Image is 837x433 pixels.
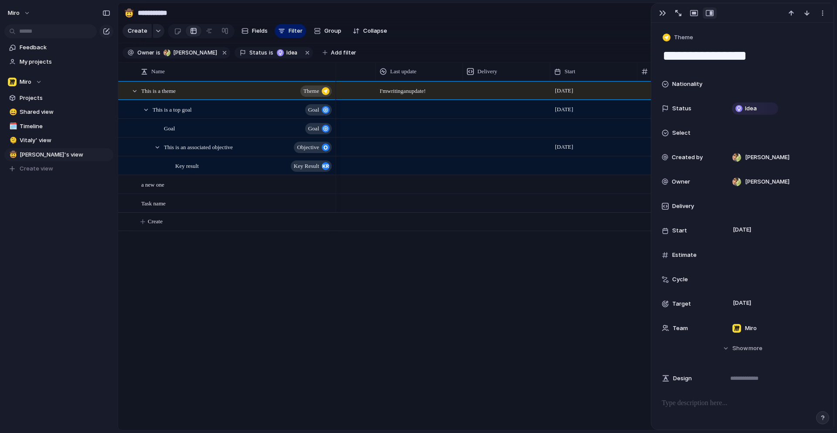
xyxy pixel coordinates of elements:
[8,122,17,131] button: 🗓️
[20,136,110,145] span: Vitaly' view
[4,41,113,54] a: Feedback
[310,24,346,38] button: Group
[275,24,306,38] button: Filter
[122,24,152,38] button: Create
[8,136,17,145] button: 🫠
[137,49,154,57] span: Owner
[553,85,575,96] span: [DATE]
[672,104,691,113] span: Status
[20,164,53,173] span: Create view
[297,141,319,153] span: objective
[4,55,113,68] a: My projects
[672,80,702,89] span: Nationality
[672,226,687,235] span: Start
[661,31,696,44] button: Theme
[141,85,176,95] span: This is a theme
[9,107,15,117] div: 😄
[20,58,110,66] span: My projects
[267,48,275,58] button: is
[390,67,416,76] span: Last update
[20,78,31,86] span: Miro
[308,104,319,116] span: goal
[4,92,113,105] a: Projects
[9,150,15,160] div: 🤠
[745,177,789,186] span: [PERSON_NAME]
[305,104,332,116] button: goal
[477,67,497,76] span: Delivery
[8,108,17,116] button: 😄
[745,104,757,113] span: Idea
[324,27,341,35] span: Group
[154,48,162,58] button: is
[289,27,303,35] span: Filter
[745,324,757,333] span: Miro
[20,94,110,102] span: Projects
[565,67,575,76] span: Start
[672,129,691,137] span: Select
[317,47,361,59] button: Add filter
[376,82,463,95] span: I'm writing an update!
[141,179,164,189] span: a new one
[4,120,113,133] a: 🗓️Timeline
[294,160,319,172] span: key result
[164,123,175,133] span: Goal
[156,49,160,57] span: is
[8,150,17,159] button: 🤠
[20,150,110,159] span: [PERSON_NAME]'s view
[732,344,748,353] span: Show
[672,251,697,259] span: Estimate
[731,298,754,308] span: [DATE]
[349,24,391,38] button: Collapse
[148,217,163,226] span: Create
[153,104,192,114] span: This is a top goal
[363,27,387,35] span: Collapse
[305,123,332,134] button: goal
[20,43,110,52] span: Feedback
[9,121,15,131] div: 🗓️
[141,198,166,208] span: Task name
[4,106,113,119] a: 😄Shared view
[4,134,113,147] a: 🫠Vitaly' view
[175,160,199,170] span: Key result
[745,153,789,162] span: [PERSON_NAME]
[294,142,332,153] button: objective
[291,160,332,172] button: key result
[174,49,217,57] span: [PERSON_NAME]
[164,142,233,152] span: This is an associated objective
[749,344,762,353] span: more
[4,6,35,20] button: miro
[672,177,690,186] span: Owner
[249,49,267,57] span: Status
[269,49,273,57] span: is
[8,9,20,17] span: miro
[553,104,575,115] span: [DATE]
[4,148,113,161] a: 🤠[PERSON_NAME]'s view
[672,153,703,162] span: Created by
[151,67,165,76] span: Name
[731,225,754,235] span: [DATE]
[4,162,113,175] button: Create view
[303,85,319,97] span: theme
[674,33,693,42] span: Theme
[238,24,271,38] button: Fields
[673,324,688,333] span: Team
[672,300,691,308] span: Target
[128,27,147,35] span: Create
[20,122,110,131] span: Timeline
[331,49,356,57] span: Add filter
[553,142,575,152] span: [DATE]
[124,7,134,19] div: 🤠
[252,27,268,35] span: Fields
[20,108,110,116] span: Shared view
[4,75,113,89] button: Miro
[286,49,299,57] span: Idea
[161,48,219,58] button: [PERSON_NAME]
[274,48,302,58] button: Idea
[122,6,136,20] button: 🤠
[308,123,319,135] span: goal
[672,202,694,211] span: Delivery
[662,341,823,356] button: Showmore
